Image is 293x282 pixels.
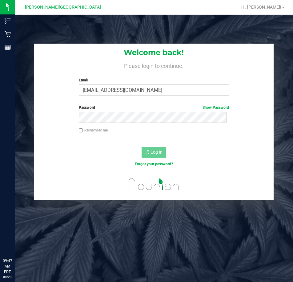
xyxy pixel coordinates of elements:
button: Log In [142,147,166,158]
img: flourish_logo.svg [124,173,184,195]
p: 08/23 [3,275,12,279]
span: [PERSON_NAME][GEOGRAPHIC_DATA] [25,5,101,10]
label: Email [79,77,229,83]
a: Show Password [203,105,229,110]
h4: Please login to continue. [34,61,274,69]
p: 09:47 AM EDT [3,258,12,275]
a: Forgot your password? [135,162,173,166]
inline-svg: Inventory [5,18,11,24]
label: Remember me [79,127,108,133]
input: Remember me [79,128,83,133]
span: Hi, [PERSON_NAME]! [241,5,281,10]
inline-svg: Retail [5,31,11,37]
h1: Welcome back! [34,49,274,57]
span: Log In [151,150,163,155]
span: Password [79,105,95,110]
inline-svg: Reports [5,44,11,50]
